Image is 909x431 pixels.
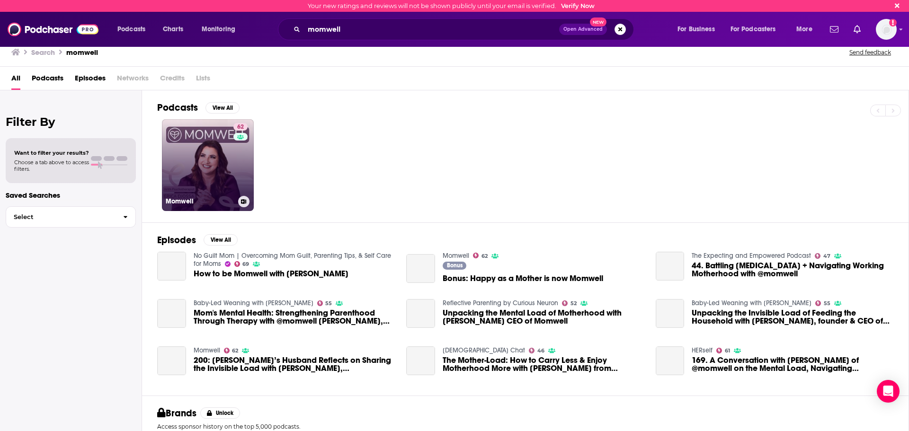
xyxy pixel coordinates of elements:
[692,252,811,260] a: The Expecting and Empowered Podcast
[447,263,463,268] span: Bonus
[443,309,644,325] span: Unpacking the Mental Load of Motherhood with [PERSON_NAME] CEO of Momwell
[815,300,830,306] a: 55
[590,18,607,26] span: New
[194,299,313,307] a: Baby-Led Weaning with Katie Ferraro
[200,407,241,419] button: Unlock
[237,123,244,132] span: 62
[111,22,158,37] button: open menu
[6,115,136,129] h2: Filter By
[31,48,55,57] h3: Search
[406,346,435,375] a: The Mother-Load: How to Carry Less & Enjoy Motherhood More with Erica Djossa from Momwell
[731,23,776,36] span: For Podcasters
[443,274,603,282] a: Bonus: Happy as a Mother is now Momwell
[656,252,685,281] a: 44. Battling Perfectionism + Navigating Working Motherhood with @momwell
[406,299,435,328] a: Unpacking the Mental Load of Motherhood with Erica Djossa CEO of Momwell
[725,349,730,353] span: 61
[160,70,185,90] span: Credits
[562,300,577,306] a: 52
[656,346,685,375] a: 169. A Conversation with Erica Djossa of @momwell on the Mental Load, Navigating Transitions, and...
[826,21,842,37] a: Show notifications dropdown
[195,22,248,37] button: open menu
[196,70,210,90] span: Lists
[224,348,239,353] a: 62
[692,299,811,307] a: Baby-Led Weaning with Katie Ferraro
[443,299,558,307] a: Reflective Parenting by Curious Neuron
[75,70,106,90] a: Episodes
[232,349,238,353] span: 62
[850,21,864,37] a: Show notifications dropdown
[157,234,196,246] h2: Episodes
[716,348,730,353] a: 61
[157,407,196,419] h2: Brands
[677,23,715,36] span: For Business
[692,356,893,372] a: 169. A Conversation with Erica Djossa of @momwell on the Mental Load, Navigating Transitions, and...
[443,252,469,260] a: Momwell
[117,23,145,36] span: Podcasts
[443,309,644,325] a: Unpacking the Mental Load of Motherhood with Erica Djossa CEO of Momwell
[325,301,332,306] span: 55
[876,19,897,40] img: User Profile
[876,19,897,40] span: Logged in as celadonmarketing
[163,23,183,36] span: Charts
[876,19,897,40] button: Show profile menu
[234,261,250,267] a: 69
[157,102,240,114] a: PodcastsView All
[304,22,559,37] input: Search podcasts, credits, & more...
[166,197,234,205] h3: Momwell
[443,346,525,354] a: Chick Chat
[204,234,238,246] button: View All
[317,300,332,306] a: 55
[847,48,894,56] button: Send feedback
[194,252,391,268] a: No Guilt Mom | Overcoming Mom Guilt, Parenting Tips, & Self Care for Moms
[692,262,893,278] span: 44. Battling [MEDICAL_DATA] + Navigating Working Motherhood with @momwell
[537,349,544,353] span: 46
[162,119,254,211] a: 62Momwell
[692,356,893,372] span: 169. A Conversation with [PERSON_NAME] of @momwell on the Mental Load, Navigating Transitions, an...
[157,299,186,328] a: Mom's Mental Health: Strengthening Parenthood Through Therapy with @momwell Erica Djossa, PHM-C
[233,123,248,131] a: 62
[14,150,89,156] span: Want to filter your results?
[194,309,395,325] a: Mom's Mental Health: Strengthening Parenthood Through Therapy with @momwell Erica Djossa, PHM-C
[796,23,812,36] span: More
[205,102,240,114] button: View All
[157,252,186,281] a: How to be Momwell with Erica Djossa
[157,102,198,114] h2: Podcasts
[6,206,136,228] button: Select
[889,19,897,26] svg: Email not verified
[559,24,607,35] button: Open AdvancedNew
[692,309,893,325] a: Unpacking the Invisible Load of Feeding the Household with Erica Djossa, founder & CEO of Momwell
[671,22,727,37] button: open menu
[157,423,893,430] p: Access sponsor history on the top 5,000 podcasts.
[692,262,893,278] a: 44. Battling Perfectionism + Navigating Working Motherhood with @momwell
[117,70,149,90] span: Networks
[724,22,790,37] button: open menu
[157,346,186,375] a: 200: Erica’s Husband Reflects on Sharing the Invisible Load with Frenel Djossa, Erica’s Husband &...
[287,18,643,40] div: Search podcasts, credits, & more...
[824,301,830,306] span: 55
[8,20,98,38] img: Podchaser - Follow, Share and Rate Podcasts
[194,270,348,278] span: How to be Momwell with [PERSON_NAME]
[443,356,644,372] span: The Mother-Load: How to Carry Less & Enjoy Motherhood More with [PERSON_NAME] from Momwell
[157,22,189,37] a: Charts
[570,301,577,306] span: 52
[308,2,595,9] div: Your new ratings and reviews will not be shown publicly until your email is verified.
[157,234,238,246] a: EpisodesView All
[202,23,235,36] span: Monitoring
[815,253,830,259] a: 47
[877,380,900,403] div: Open Intercom Messenger
[692,309,893,325] span: Unpacking the Invisible Load of Feeding the Household with [PERSON_NAME], founder & CEO of Momwell
[473,253,488,258] a: 62
[406,254,435,283] a: Bonus: Happy as a Mother is now Momwell
[32,70,63,90] a: Podcasts
[6,214,116,220] span: Select
[443,356,644,372] a: The Mother-Load: How to Carry Less & Enjoy Motherhood More with Erica Djossa from Momwell
[561,2,595,9] a: Verify Now
[194,346,220,354] a: Momwell
[194,356,395,372] span: 200: [PERSON_NAME]’s Husband Reflects on Sharing the Invisible Load with [PERSON_NAME], [PERSON_N...
[563,27,603,32] span: Open Advanced
[242,262,249,266] span: 69
[11,70,20,90] a: All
